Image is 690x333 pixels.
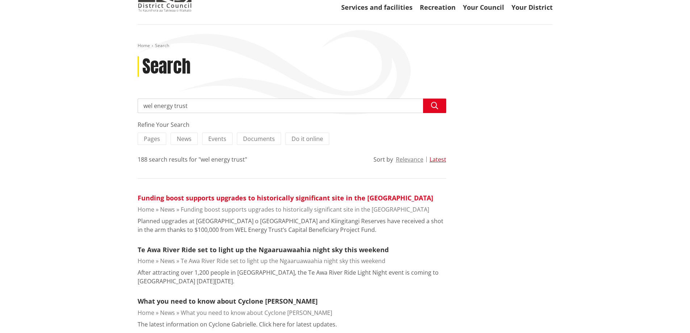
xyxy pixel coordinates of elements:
[292,135,323,143] span: Do it online
[657,303,683,329] iframe: Messenger Launcher
[396,156,423,163] button: Relevance
[155,42,169,49] span: Search
[511,3,553,12] a: Your District
[420,3,456,12] a: Recreation
[138,155,247,164] div: 188 search results for "wel energy trust"
[160,309,175,317] a: News
[138,320,337,329] p: The latest information on Cyclone Gabrielle. Click here for latest updates.
[208,135,226,143] span: Events
[138,43,553,49] nav: breadcrumb
[177,135,192,143] span: News
[373,155,393,164] div: Sort by
[142,56,191,77] h1: Search
[341,3,413,12] a: Services and facilities
[181,257,385,265] a: Te Awa River Ride set to light up the Ngaaruawaahia night sky this weekend
[138,42,150,49] a: Home
[138,99,446,113] input: Search input
[144,135,160,143] span: Pages
[430,156,446,163] button: Latest
[138,297,318,305] a: What you need to know about Cyclone [PERSON_NAME]
[181,205,429,213] a: Funding boost supports upgrades to historically significant site in the [GEOGRAPHIC_DATA]
[138,193,433,202] a: Funding boost supports upgrades to historically significant site in the [GEOGRAPHIC_DATA]
[138,268,446,286] p: After attracting over 1,200 people in [GEOGRAPHIC_DATA], the Te Awa River Ride Light Night event ...
[138,257,154,265] a: Home
[160,257,175,265] a: News
[138,217,446,234] p: Planned upgrades at [GEOGRAPHIC_DATA] o [GEOGRAPHIC_DATA] and Kiingitangi Reserves have received ...
[138,120,446,129] div: Refine Your Search
[160,205,175,213] a: News
[181,309,332,317] a: What you need to know about Cyclone [PERSON_NAME]
[138,245,389,254] a: Te Awa River Ride set to light up the Ngaaruawaahia night sky this weekend
[138,309,154,317] a: Home
[138,205,154,213] a: Home
[463,3,504,12] a: Your Council
[243,135,275,143] span: Documents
